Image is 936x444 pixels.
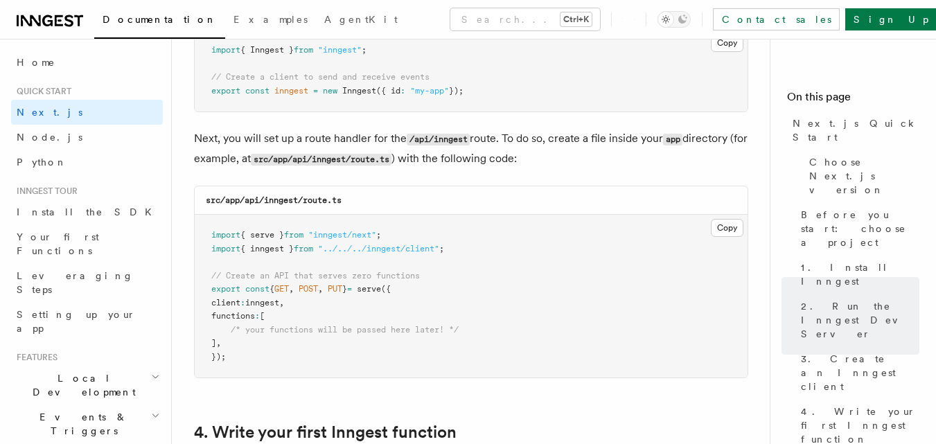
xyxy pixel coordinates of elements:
[11,410,151,438] span: Events & Triggers
[400,86,405,96] span: :
[318,45,362,55] span: "inngest"
[240,244,294,254] span: { inngest }
[795,294,919,346] a: 2. Run the Inngest Dev Server
[342,284,347,294] span: }
[376,86,400,96] span: ({ id
[17,231,99,256] span: Your first Functions
[255,311,260,321] span: :
[211,72,430,82] span: // Create a client to send and receive events
[11,100,163,125] a: Next.js
[17,157,67,168] span: Python
[284,230,303,240] span: from
[279,298,284,308] span: ,
[211,244,240,254] span: import
[809,155,919,197] span: Choose Next.js version
[308,230,376,240] span: "inngest/next"
[251,154,391,166] code: src/app/api/inngest/route.ts
[713,8,840,30] a: Contact sales
[245,86,270,96] span: const
[407,134,470,145] code: /api/inngest
[194,129,748,169] p: Next, you will set up a route handler for the route. To do so, create a file inside your director...
[211,284,240,294] span: export
[801,299,919,341] span: 2. Run the Inngest Dev Server
[274,284,289,294] span: GET
[211,230,240,240] span: import
[11,352,58,363] span: Features
[17,107,82,118] span: Next.js
[245,284,270,294] span: const
[17,55,55,69] span: Home
[11,263,163,302] a: Leveraging Steps
[211,45,240,55] span: import
[711,219,743,237] button: Copy
[357,284,381,294] span: serve
[11,224,163,263] a: Your first Functions
[206,195,342,205] code: src/app/api/inngest/route.ts
[240,230,284,240] span: { serve }
[11,366,163,405] button: Local Development
[211,352,226,362] span: });
[216,338,221,348] span: ,
[313,86,318,96] span: =
[240,298,245,308] span: :
[439,244,444,254] span: ;
[381,284,391,294] span: ({
[260,311,265,321] span: [
[11,125,163,150] a: Node.js
[711,34,743,52] button: Copy
[795,255,919,294] a: 1. Install Inngest
[233,14,308,25] span: Examples
[211,338,216,348] span: ]
[787,89,919,111] h4: On this page
[793,116,919,144] span: Next.js Quick Start
[318,284,323,294] span: ,
[17,132,82,143] span: Node.js
[376,230,381,240] span: ;
[663,134,682,145] code: app
[801,260,919,288] span: 1. Install Inngest
[787,111,919,150] a: Next.js Quick Start
[11,150,163,175] a: Python
[270,284,274,294] span: {
[795,202,919,255] a: Before you start: choose a project
[17,270,134,295] span: Leveraging Steps
[318,244,439,254] span: "../../../inngest/client"
[211,311,255,321] span: functions
[299,284,318,294] span: POST
[289,284,294,294] span: ,
[410,86,449,96] span: "my-app"
[804,150,919,202] a: Choose Next.js version
[11,186,78,197] span: Inngest tour
[449,86,463,96] span: });
[194,423,457,442] a: 4. Write your first Inngest function
[274,86,308,96] span: inngest
[17,206,160,217] span: Install the SDK
[323,86,337,96] span: new
[11,50,163,75] a: Home
[11,86,71,97] span: Quick start
[245,298,279,308] span: inngest
[11,405,163,443] button: Events & Triggers
[316,4,406,37] a: AgentKit
[294,244,313,254] span: from
[324,14,398,25] span: AgentKit
[211,271,420,281] span: // Create an API that serves zero functions
[294,45,313,55] span: from
[240,45,294,55] span: { Inngest }
[801,208,919,249] span: Before you start: choose a project
[328,284,342,294] span: PUT
[11,371,151,399] span: Local Development
[211,298,240,308] span: client
[231,325,459,335] span: /* your functions will be passed here later! */
[94,4,225,39] a: Documentation
[225,4,316,37] a: Examples
[560,12,592,26] kbd: Ctrl+K
[342,86,376,96] span: Inngest
[11,302,163,341] a: Setting up your app
[347,284,352,294] span: =
[103,14,217,25] span: Documentation
[450,8,600,30] button: Search...Ctrl+K
[211,86,240,96] span: export
[362,45,367,55] span: ;
[801,352,919,393] span: 3. Create an Inngest client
